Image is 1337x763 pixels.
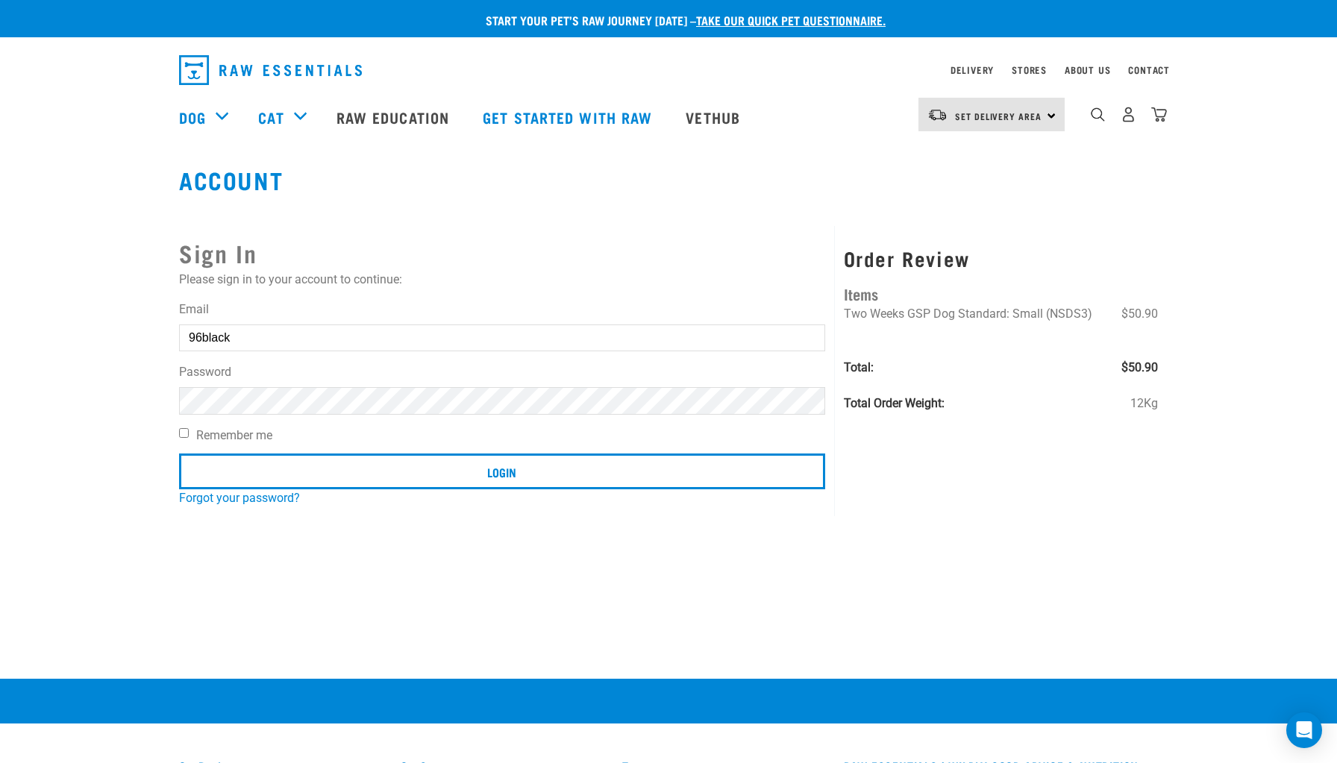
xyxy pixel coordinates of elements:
img: van-moving.png [927,108,948,122]
label: Remember me [179,427,825,445]
span: Set Delivery Area [955,113,1042,119]
img: Raw Essentials Logo [179,55,362,85]
h3: Order Review [844,247,1158,270]
input: Remember me [179,428,189,438]
label: Email [179,301,825,318]
strong: Total: [844,360,874,374]
a: Stores [1012,67,1047,72]
a: Contact [1128,67,1170,72]
img: home-icon-1@2x.png [1091,107,1105,122]
span: $50.90 [1121,359,1158,377]
a: Cat [258,106,284,128]
label: Password [179,363,825,381]
nav: dropdown navigation [167,49,1170,91]
img: home-icon@2x.png [1151,107,1167,122]
strong: Total Order Weight: [844,396,945,410]
div: Open Intercom Messenger [1286,712,1322,748]
span: Two Weeks GSP Dog Standard: Small (NSDS3) [844,307,1092,321]
img: user.png [1121,107,1136,122]
h4: Items [844,282,1158,305]
a: About Us [1065,67,1110,72]
a: Delivery [951,67,994,72]
input: Login [179,453,825,489]
h1: Account [179,166,1158,193]
span: $50.90 [1121,305,1158,323]
input: email@site.com [179,324,825,351]
a: Get started with Raw [468,87,671,147]
a: Vethub [671,87,759,147]
a: Forgot your password? [179,491,300,505]
h2: Sign In [179,235,825,271]
a: take our quick pet questionnaire. [696,16,886,23]
a: Raw Education [322,87,468,147]
a: Dog [179,106,206,128]
span: 12Kg [1130,395,1158,412]
p: Please sign in to your account to continue: [179,271,825,289]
